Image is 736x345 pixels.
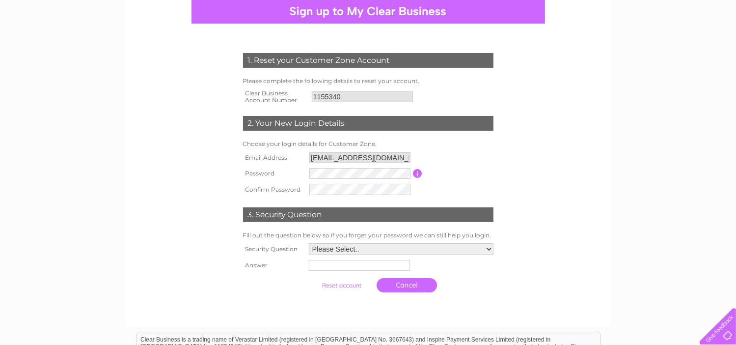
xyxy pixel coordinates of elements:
[241,150,307,166] th: Email Address
[26,26,76,56] img: logo.png
[241,87,309,107] th: Clear Business Account Number
[241,181,307,197] th: Confirm Password
[311,279,372,292] input: Submit
[241,75,496,87] td: Please complete the following details to reset your account.
[241,241,306,258] th: Security Question
[241,138,496,150] td: Choose your login details for Customer Zone.
[377,278,437,292] a: Cancel
[706,42,730,49] a: Contact
[686,42,700,49] a: Blog
[241,258,306,273] th: Answer
[551,5,619,17] a: 0333 014 3131
[241,166,307,181] th: Password
[136,5,600,48] div: Clear Business is a trading name of Verastar Limited (registered in [GEOGRAPHIC_DATA] No. 3667643...
[651,42,680,49] a: Telecoms
[243,53,493,68] div: 1. Reset your Customer Zone Account
[241,230,496,241] td: Fill out the question below so if you forget your password we can still help you login.
[413,169,422,178] input: Information
[243,207,493,222] div: 3. Security Question
[243,116,493,131] div: 2. Your New Login Details
[623,42,645,49] a: Energy
[599,42,617,49] a: Water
